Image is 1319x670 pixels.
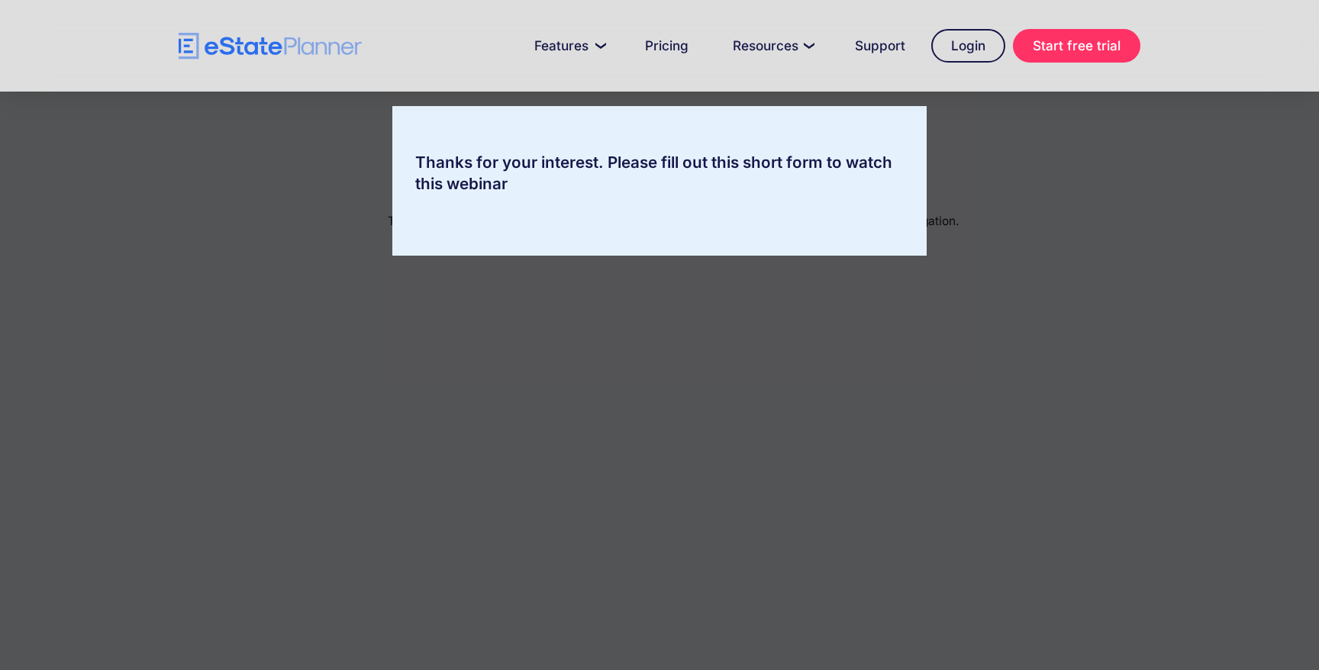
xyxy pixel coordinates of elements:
div: Thanks for your interest. Please fill out this short form to watch this webinar [392,152,927,195]
a: Start free trial [1013,29,1140,63]
a: Login [931,29,1005,63]
a: Features [516,31,619,61]
a: Resources [714,31,829,61]
a: Pricing [627,31,707,61]
a: home [179,33,362,60]
a: Support [837,31,924,61]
